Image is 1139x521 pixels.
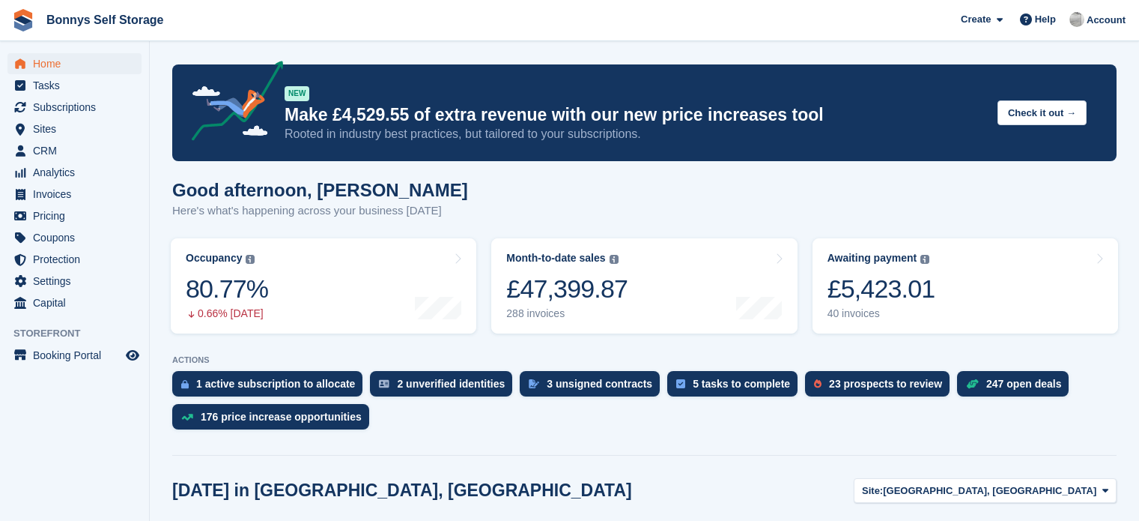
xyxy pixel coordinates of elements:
h1: Good afternoon, [PERSON_NAME] [172,180,468,200]
a: menu [7,271,142,292]
p: Here's what's happening across your business [DATE] [172,202,468,220]
a: menu [7,118,142,139]
div: 0.66% [DATE] [186,307,268,320]
img: deal-1b604bf984904fb50ccaf53a9ad4b4a5d6e5aea283cecdc64d6e3604feb123c2.svg [966,379,979,389]
img: icon-info-grey-7440780725fd019a000dd9b08b2336e03edf1995a4989e88bcd33f0948082b44.svg [610,255,619,264]
a: 176 price increase opportunities [172,404,377,437]
a: 3 unsigned contracts [520,371,667,404]
a: 2 unverified identities [370,371,520,404]
div: 247 open deals [986,378,1061,390]
span: Tasks [33,75,123,96]
span: Help [1035,12,1056,27]
span: Analytics [33,162,123,183]
a: menu [7,345,142,366]
div: 23 prospects to review [829,378,942,390]
div: 1 active subscription to allocate [196,378,355,390]
span: Coupons [33,227,123,248]
div: Month-to-date sales [506,252,605,265]
span: Create [961,12,991,27]
div: NEW [285,86,309,101]
div: 176 price increase opportunities [201,411,362,423]
a: menu [7,227,142,248]
img: prospect-51fa495bee0391a8d652442698ab0144808aea92771e9ea1ae160a38d050c398.svg [814,379,821,388]
span: Settings [33,271,123,292]
img: icon-info-grey-7440780725fd019a000dd9b08b2336e03edf1995a4989e88bcd33f0948082b44.svg [920,255,929,264]
img: task-75834270c22a3079a89374b754ae025e5fb1db73e45f91037f5363f120a921f8.svg [676,379,685,388]
a: menu [7,249,142,270]
a: Month-to-date sales £47,399.87 288 invoices [491,238,797,334]
span: Invoices [33,184,123,205]
div: £5,423.01 [827,274,935,304]
a: Bonnys Self Storage [40,7,169,32]
span: Protection [33,249,123,270]
div: 3 unsigned contracts [547,378,652,390]
span: Pricing [33,205,123,226]
div: 2 unverified identities [397,378,505,390]
div: 40 invoices [827,307,935,320]
p: Rooted in industry best practices, but tailored to your subscriptions. [285,126,985,142]
a: menu [7,97,142,118]
img: price_increase_opportunities-93ffe204e8149a01c8c9dc8f82e8f89637d9d84a8eef4429ea346261dce0b2c0.svg [181,414,193,421]
img: contract_signature_icon-13c848040528278c33f63329250d36e43548de30e8caae1d1a13099fd9432cc5.svg [529,379,539,388]
span: Sites [33,118,123,139]
a: menu [7,205,142,226]
a: Awaiting payment £5,423.01 40 invoices [813,238,1118,334]
div: 288 invoices [506,307,628,320]
a: menu [7,292,142,313]
img: verify_identity-adf6edd0f0f0b5bbfe63781bf79b02c33cf7c696d77639b501bdc392416b5a36.svg [379,379,389,388]
p: ACTIONS [172,355,1117,365]
h2: [DATE] in [GEOGRAPHIC_DATA], [GEOGRAPHIC_DATA] [172,481,632,501]
img: price-adjustments-announcement-icon-8257ccfd72463d97f412b2fc003d46551f7dbcb40ab6d574587a9cd5c0d94... [179,61,284,146]
a: Occupancy 80.77% 0.66% [DATE] [171,238,476,334]
span: [GEOGRAPHIC_DATA], [GEOGRAPHIC_DATA] [883,484,1096,499]
div: 80.77% [186,274,268,304]
a: menu [7,184,142,205]
a: 23 prospects to review [805,371,957,404]
span: Site: [862,484,883,499]
span: Booking Portal [33,345,123,366]
div: Awaiting payment [827,252,917,265]
a: 247 open deals [957,371,1076,404]
div: 5 tasks to complete [693,378,790,390]
a: menu [7,53,142,74]
a: menu [7,75,142,96]
span: Subscriptions [33,97,123,118]
img: active_subscription_to_allocate_icon-d502201f5373d7db506a760aba3b589e785aa758c864c3986d89f69b8ff3... [181,379,189,389]
span: Capital [33,292,123,313]
button: Check it out → [997,100,1087,125]
a: Preview store [124,346,142,364]
a: menu [7,140,142,161]
span: Storefront [13,326,149,341]
div: Occupancy [186,252,242,265]
a: 5 tasks to complete [667,371,805,404]
a: menu [7,162,142,183]
img: stora-icon-8386f47178a22dfd0bd8f6a31ec36ba5ce8667c1dd55bd0f319d3a0aa187defe.svg [12,9,34,31]
span: CRM [33,140,123,161]
img: icon-info-grey-7440780725fd019a000dd9b08b2336e03edf1995a4989e88bcd33f0948082b44.svg [246,255,255,264]
a: 1 active subscription to allocate [172,371,370,404]
div: £47,399.87 [506,274,628,304]
button: Site: [GEOGRAPHIC_DATA], [GEOGRAPHIC_DATA] [854,478,1117,503]
img: James Bonny [1069,12,1084,27]
span: Home [33,53,123,74]
span: Account [1087,13,1126,28]
p: Make £4,529.55 of extra revenue with our new price increases tool [285,104,985,126]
